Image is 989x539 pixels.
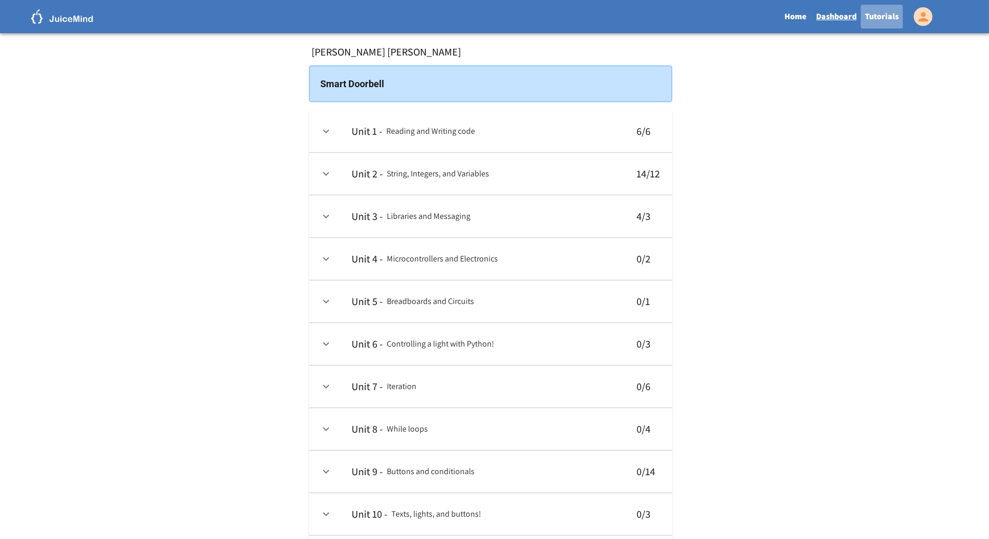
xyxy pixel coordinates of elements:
h6: Controlling a light with Python! [387,337,494,351]
h6: Reading and Writing code [386,124,475,139]
h6: 0 / 1 [636,293,660,310]
h6: Unit 4 - [351,251,383,267]
a: Home [779,5,812,29]
h6: 0 / 2 [636,251,660,267]
h6: Libraries and Messaging [387,209,470,224]
h6: Unit 5 - [351,293,383,310]
h6: Unit 9 - [351,463,383,480]
h6: Buttons and conditionals [387,464,475,479]
h6: Breadboards and Circuits [387,294,474,309]
button: expand row [317,165,335,183]
button: expand row [317,122,335,140]
button: expand row [317,378,335,395]
h6: 6 / 6 [636,123,660,140]
h6: Unit 2 - [351,165,383,182]
button: expand row [317,250,335,268]
div: My Account [903,5,935,29]
h6: Unit 10 - [351,506,387,522]
button: expand row [317,420,335,438]
button: expand row [317,293,335,310]
h6: 14 / 12 [636,165,660,182]
h6: 0 / 3 [636,506,660,522]
h6: Texts, lights, and buttons! [391,507,481,521]
img: logo [31,9,93,24]
h6: Unit 8 - [351,421,383,437]
h6: 0 / 3 [636,336,660,352]
h6: Unit 6 - [351,336,383,352]
h6: Microcontrollers and Electronics [387,252,498,266]
button: expand row [317,208,335,225]
a: Dashboard [812,5,861,29]
button: expand row [317,463,335,480]
h6: 4 / 3 [636,208,660,225]
h6: String, Integers, and Variables [387,167,489,181]
h6: Unit 7 - [351,378,383,395]
h6: [PERSON_NAME] [PERSON_NAME] [311,45,461,59]
div: Smart Doorbell [309,65,672,102]
button: expand row [317,335,335,353]
h6: While loops [387,422,428,436]
h6: 0 / 4 [636,421,660,437]
h6: Unit 3 - [351,208,383,225]
h6: 0 / 6 [636,378,660,395]
a: Tutorials [861,5,903,29]
button: expand row [317,505,335,523]
h6: Unit 1 - [351,123,382,140]
h6: Iteration [387,379,416,394]
h6: 0 / 14 [636,463,660,480]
